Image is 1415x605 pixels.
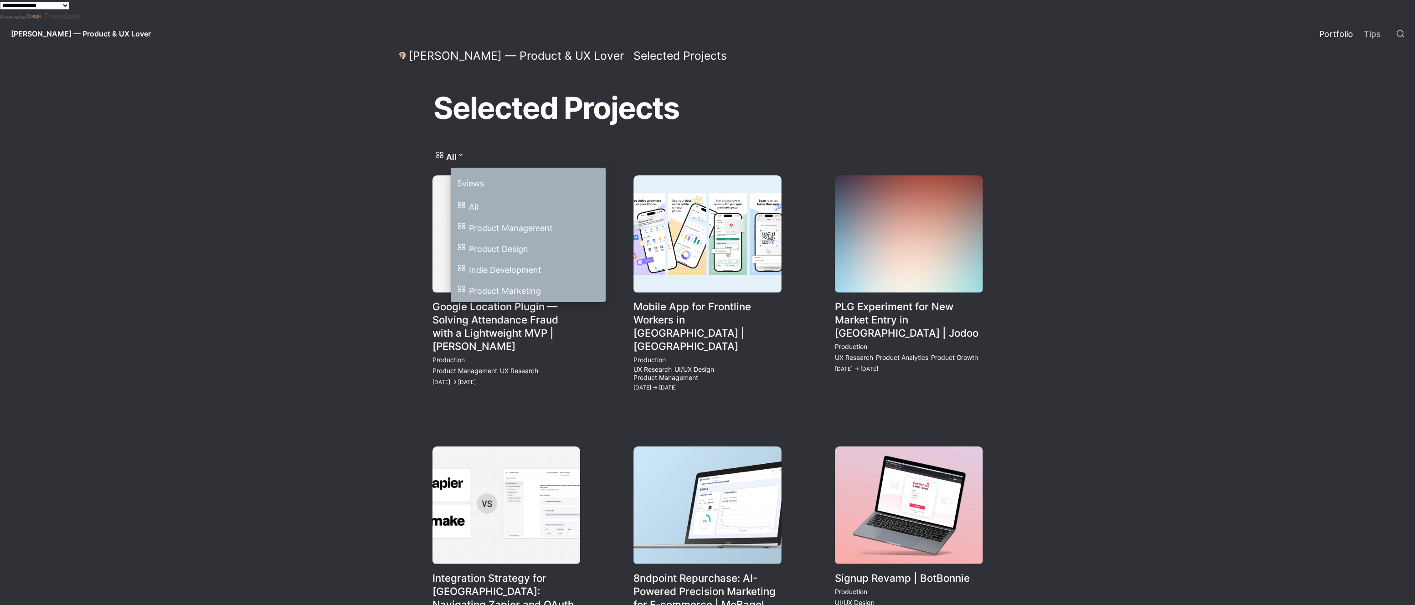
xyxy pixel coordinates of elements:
p: All [469,201,478,213]
a: Translate [26,11,81,21]
a: Portfolio [1314,21,1358,46]
h1: Selected Projects [432,85,680,132]
p: Product Marketing [469,285,541,297]
div: [PERSON_NAME] — Product & UX Lover [409,49,624,63]
p: Indie Development [469,264,541,276]
p: All [446,151,457,163]
a: Selected Projects [631,50,730,61]
p: Product Management [469,222,553,234]
a: PLG Experiment for New Market Entry in [GEOGRAPHIC_DATA] | Jodoo [835,175,983,393]
p: Product Design [469,243,528,255]
a: Mobile App for Frontline Workers in [GEOGRAPHIC_DATA] | [GEOGRAPHIC_DATA] [633,175,782,393]
div: Selected Projects [633,49,727,63]
a: [PERSON_NAME] — Product & UX Lover [396,50,627,61]
span: [PERSON_NAME] — Product & UX Lover [11,29,151,38]
img: Daniel Lee — Product & UX Lover [399,52,406,59]
span: / [628,52,630,60]
p: 5 views [457,177,599,190]
a: Google Location Plugin — Solving Attendance Fraud with a Lightweight MVP | [PERSON_NAME] [432,175,581,393]
img: Google Translate [26,14,43,20]
a: Tips [1358,21,1386,46]
a: [PERSON_NAME] — Product & UX Lover [4,21,158,46]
